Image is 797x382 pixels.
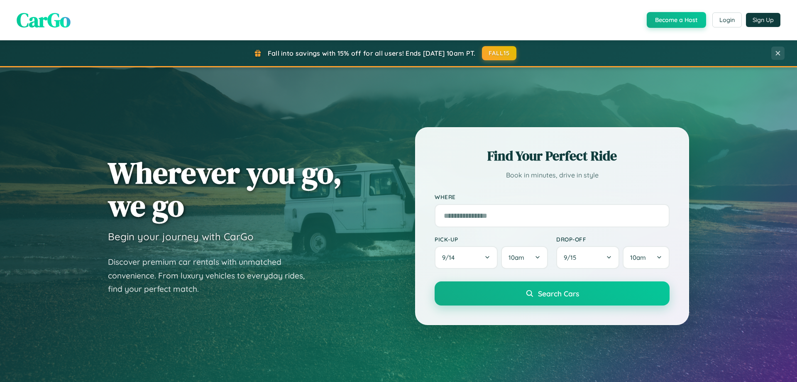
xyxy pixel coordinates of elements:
[108,255,315,296] p: Discover premium car rentals with unmatched convenience. From luxury vehicles to everyday rides, ...
[482,46,517,60] button: FALL15
[108,156,342,222] h1: Wherever you go, we go
[746,13,780,27] button: Sign Up
[556,236,670,243] label: Drop-off
[630,254,646,261] span: 10am
[442,254,459,261] span: 9 / 14
[712,12,742,27] button: Login
[435,236,548,243] label: Pick-up
[108,230,254,243] h3: Begin your journey with CarGo
[435,194,670,201] label: Where
[564,254,580,261] span: 9 / 15
[435,246,498,269] button: 9/14
[556,246,619,269] button: 9/15
[509,254,524,261] span: 10am
[538,289,579,298] span: Search Cars
[435,147,670,165] h2: Find Your Perfect Ride
[501,246,548,269] button: 10am
[435,169,670,181] p: Book in minutes, drive in style
[647,12,706,28] button: Become a Host
[17,6,71,34] span: CarGo
[435,281,670,306] button: Search Cars
[623,246,670,269] button: 10am
[268,49,476,57] span: Fall into savings with 15% off for all users! Ends [DATE] 10am PT.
